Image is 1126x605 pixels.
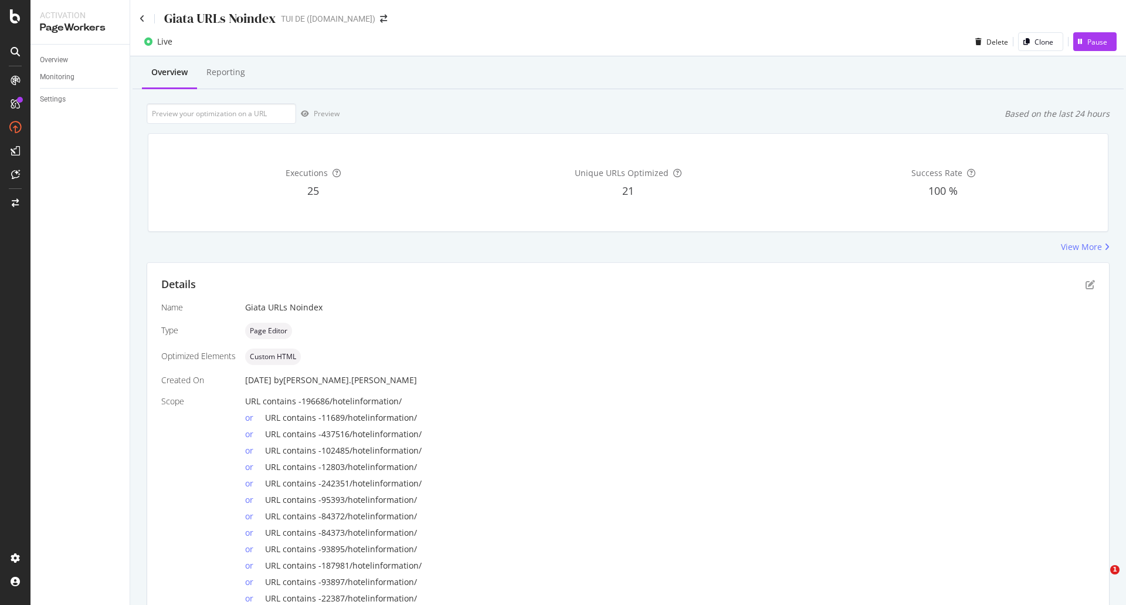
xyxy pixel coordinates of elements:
div: or [245,511,265,522]
div: or [245,461,265,473]
div: or [245,428,265,440]
span: URL contains -196686/hotelinformation/ [245,396,402,407]
div: arrow-right-arrow-left [380,15,387,23]
div: or [245,445,265,457]
span: Success Rate [911,167,962,178]
div: or [245,527,265,539]
div: Based on the last 24 hours [1005,108,1110,120]
span: 25 [307,184,319,198]
button: Preview [296,104,340,123]
span: URL contains -22387/hotelinformation/ [265,593,417,604]
div: or [245,560,265,572]
button: Pause [1073,32,1117,51]
span: URL contains -95393/hotelinformation/ [265,494,417,505]
a: View More [1061,241,1110,253]
span: 100 % [928,184,958,198]
span: Page Editor [250,327,287,334]
a: Monitoring [40,71,121,83]
span: URL contains -12803/hotelinformation/ [265,461,417,472]
div: TUI DE ([DOMAIN_NAME]) [281,13,375,25]
span: URL contains -242351/hotelinformation/ [265,478,422,489]
div: Preview [314,109,340,119]
input: Preview your optimization on a URL [147,103,296,124]
span: URL contains -11689/hotelinformation/ [265,412,417,423]
a: Overview [40,54,121,66]
a: Click to go back [140,15,145,23]
div: neutral label [245,349,301,365]
div: Reporting [206,66,245,78]
button: Delete [971,32,1008,51]
div: Giata URLs Noindex [164,9,276,28]
div: View More [1061,241,1102,253]
div: Giata URLs Noindex [245,302,1095,313]
div: or [245,576,265,588]
span: URL contains -93895/hotelinformation/ [265,543,417,555]
button: Clone [1018,32,1063,51]
div: or [245,494,265,506]
div: or [245,478,265,489]
div: [DATE] [245,374,1095,386]
div: by [PERSON_NAME].[PERSON_NAME] [274,374,417,386]
div: Live [157,36,172,48]
div: Delete [986,37,1008,47]
div: pen-to-square [1086,280,1095,289]
div: Name [161,302,236,313]
div: Monitoring [40,71,74,83]
div: Pause [1087,37,1107,47]
div: Details [161,277,196,292]
div: PageWorkers [40,21,120,35]
div: Overview [151,66,188,78]
div: or [245,593,265,604]
div: Created On [161,374,236,386]
span: Custom HTML [250,353,296,360]
span: Executions [286,167,328,178]
div: Optimized Elements [161,350,236,362]
span: URL contains -84372/hotelinformation/ [265,511,417,522]
span: URL contains -102485/hotelinformation/ [265,445,422,456]
div: Settings [40,93,66,106]
div: or [245,412,265,424]
iframe: Intercom live chat [1086,565,1114,593]
span: URL contains -84373/hotelinformation/ [265,527,417,538]
a: Settings [40,93,121,106]
span: 21 [622,184,634,198]
span: URL contains -93897/hotelinformation/ [265,576,417,587]
span: 1 [1110,565,1120,574]
div: Overview [40,54,68,66]
span: URL contains -437516/hotelinformation/ [265,428,422,440]
span: Unique URLs Optimized [575,167,669,178]
div: or [245,543,265,555]
div: Activation [40,9,120,21]
div: Type [161,325,236,336]
span: URL contains -187981/hotelinformation/ [265,560,422,571]
div: Scope [161,396,236,407]
div: neutral label [245,323,292,339]
div: Clone [1035,37,1053,47]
